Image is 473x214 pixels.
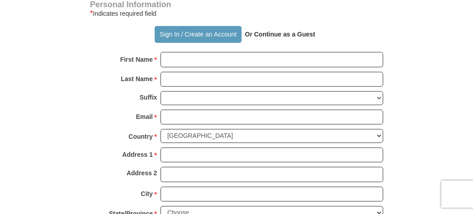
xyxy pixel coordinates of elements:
[155,26,242,43] button: Sign In / Create an Account
[120,53,153,66] strong: First Name
[127,167,157,179] strong: Address 2
[245,31,315,38] strong: Or Continue as a Guest
[136,110,153,123] strong: Email
[121,73,153,85] strong: Last Name
[129,130,153,143] strong: Country
[122,148,153,161] strong: Address 1
[90,8,383,19] div: Indicates required field
[90,1,383,8] h4: Personal Information
[140,91,157,104] strong: Suffix
[141,187,152,200] strong: City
